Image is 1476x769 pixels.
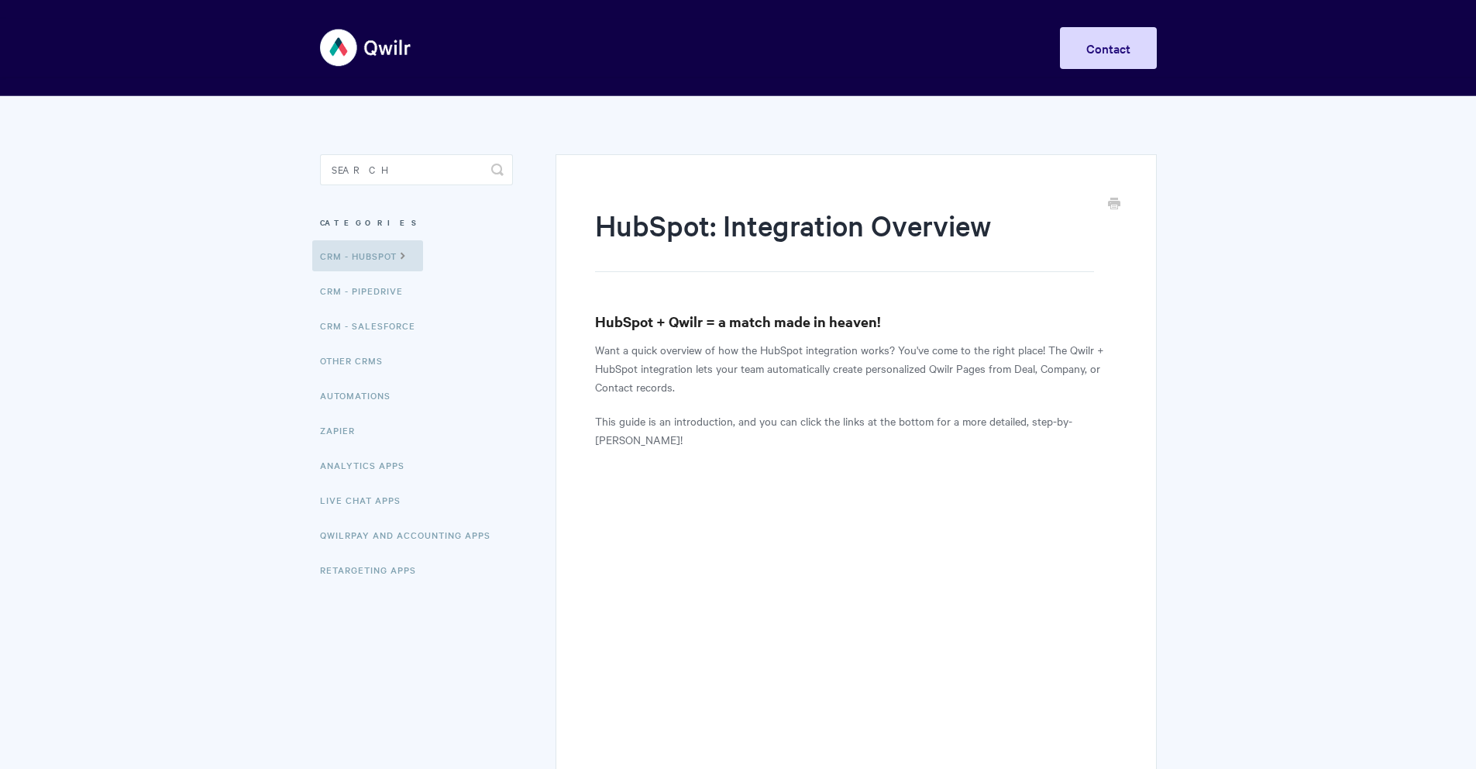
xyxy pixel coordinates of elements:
[320,380,402,411] a: Automations
[320,275,415,306] a: CRM - Pipedrive
[320,415,366,446] a: Zapier
[1060,27,1157,69] a: Contact
[320,450,416,481] a: Analytics Apps
[320,310,427,341] a: CRM - Salesforce
[595,311,1116,333] h3: HubSpot + Qwilr = a match made in heaven!
[320,19,412,77] img: Qwilr Help Center
[595,205,1093,272] h1: HubSpot: Integration Overview
[595,412,1116,449] p: This guide is an introduction, and you can click the links at the bottom for a more detailed, ste...
[320,554,428,585] a: Retargeting Apps
[320,345,394,376] a: Other CRMs
[320,519,502,550] a: QwilrPay and Accounting Apps
[1108,196,1120,213] a: Print this Article
[595,340,1116,396] p: Want a quick overview of how the HubSpot integration works? You've come to the right place! The Q...
[595,467,1116,761] iframe: Vimeo video player
[320,485,412,516] a: Live Chat Apps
